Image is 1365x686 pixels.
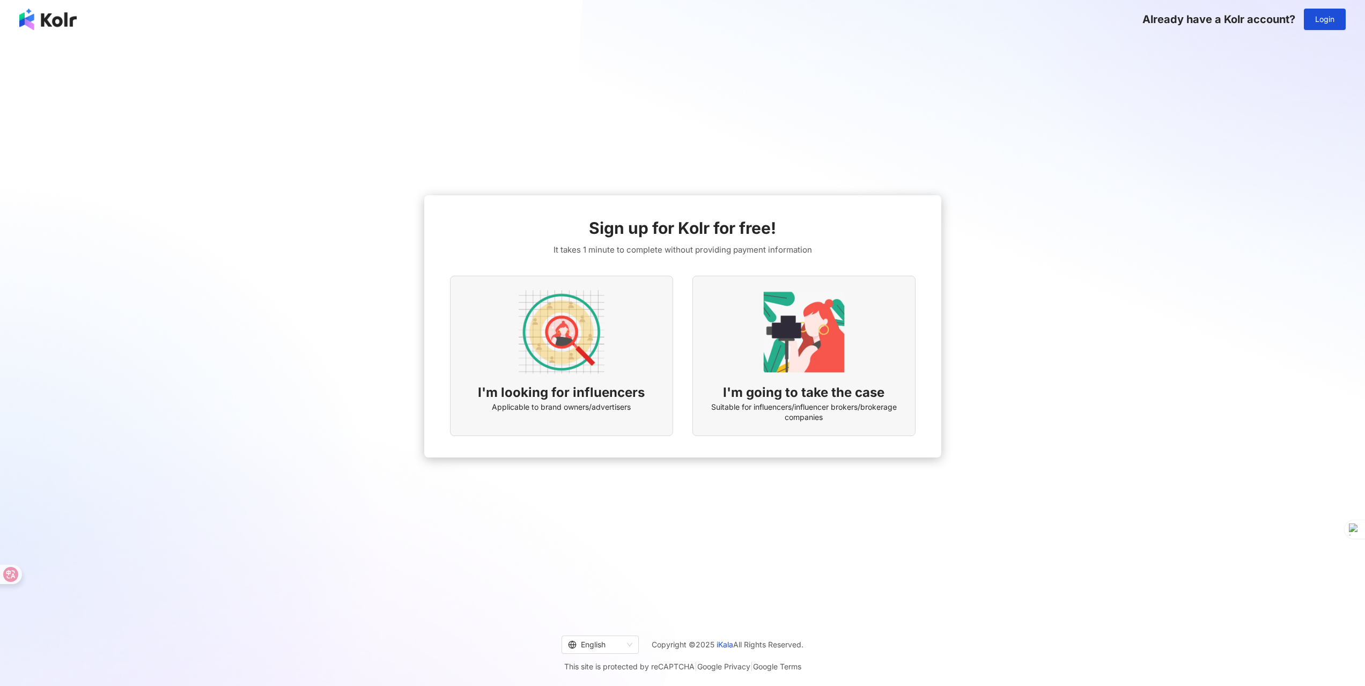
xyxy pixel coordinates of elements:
span: | [750,662,753,671]
span: Sign up for Kolr for free! [589,217,776,239]
a: Google Privacy [697,662,750,671]
a: iKala [717,640,733,649]
div: English [568,636,623,653]
span: Suitable for influencers/influencer brokers/brokerage companies [706,402,902,423]
span: Copyright © 2025 All Rights Reserved. [652,638,803,651]
span: I'm looking for influencers [478,383,645,402]
span: I'm going to take the case [723,383,884,402]
span: | [695,662,697,671]
span: Applicable to brand owners/advertisers [492,402,631,412]
img: logo [19,9,77,30]
span: This site is protected by reCAPTCHA [564,660,801,673]
img: AD identity option [519,289,604,375]
span: Already have a Kolr account? [1142,13,1295,26]
span: It takes 1 minute to complete without providing payment information [554,244,812,256]
span: Login [1315,15,1334,24]
button: Login [1304,9,1346,30]
a: Google Terms [753,662,801,671]
img: KOL identity option [761,289,847,375]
